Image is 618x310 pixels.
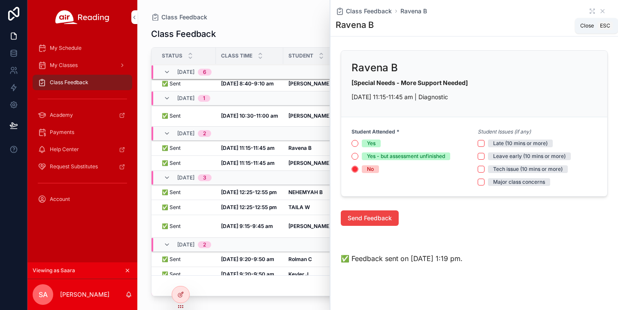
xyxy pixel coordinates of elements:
[177,130,194,137] span: [DATE]
[351,61,398,75] h2: Ravena B
[288,52,313,59] span: Student
[346,7,392,15] span: Class Feedback
[341,210,399,226] button: Send Feedback
[221,160,278,167] a: [DATE] 11:15-11:45 am
[50,163,98,170] span: Request Substitutes
[221,256,274,262] strong: [DATE] 9:20-9:50 am
[221,160,275,166] strong: [DATE] 11:15-11:45 am
[162,271,181,278] span: ✅ Sent
[288,271,367,278] a: Keyler J
[33,107,132,123] a: Academy
[162,256,181,263] span: ✅ Sent
[50,45,82,52] span: My Schedule
[288,189,367,196] a: NEHEMYAH B
[400,7,427,15] a: Ravena B
[221,204,277,210] strong: [DATE] 12:25-12:55 pm
[161,13,207,21] span: Class Feedback
[221,145,278,152] a: [DATE] 11:15-11:45 am
[221,189,278,196] a: [DATE] 12:25-12:55 pm
[288,204,310,210] strong: TAILA W
[288,112,367,119] a: [PERSON_NAME]
[33,125,132,140] a: Payments
[351,92,597,101] p: [DATE] 11:15-11:45 am | Diagnostic
[351,79,468,86] strong: [Special Needs - More Support Needed]
[162,189,211,196] a: ✅ Sent
[288,271,309,277] strong: Keyler J
[162,145,181,152] span: ✅ Sent
[177,95,194,102] span: [DATE]
[162,256,211,263] a: ✅ Sent
[493,152,566,160] div: Leave early (10 mins or more)
[50,112,73,119] span: Academy
[221,80,278,87] a: [DATE] 8:40-9:10 am
[288,160,331,166] strong: [PERSON_NAME]
[50,196,70,203] span: Account
[151,28,216,40] h1: Class Feedback
[351,128,400,135] strong: Student Attended *
[162,80,211,87] a: ✅ Sent
[336,7,392,15] a: Class Feedback
[50,146,79,153] span: Help Center
[598,22,612,29] span: Esc
[367,165,374,173] div: No
[288,189,323,195] strong: NEHEMYAH B
[221,223,273,229] strong: [DATE] 9:15-9:45 am
[288,145,312,151] strong: Ravena B
[580,22,594,29] span: Close
[367,152,445,160] div: Yes - but assessment unfinished
[151,13,207,21] a: Class Feedback
[162,112,181,119] span: ✅ Sent
[60,290,109,299] p: [PERSON_NAME]
[203,69,206,76] div: 6
[33,40,132,56] a: My Schedule
[288,223,367,230] a: [PERSON_NAME]
[221,112,278,119] strong: [DATE] 10:30-11:00 am
[203,241,206,248] div: 2
[50,79,88,86] span: Class Feedback
[50,129,74,136] span: Payments
[493,165,563,173] div: Tech issue (10 mins or more)
[288,223,331,229] strong: [PERSON_NAME]
[336,19,374,31] h1: Ravena B
[288,256,367,263] a: Rolman C
[39,289,48,300] span: SA
[288,80,367,87] a: [PERSON_NAME]
[288,256,312,262] strong: Rolman C
[162,160,181,167] span: ✅ Sent
[177,69,194,76] span: [DATE]
[162,271,211,278] a: ✅ Sent
[341,253,463,264] span: ✅ Feedback sent on [DATE] 1:19 pm.
[162,223,211,230] a: ✅ Sent
[221,271,274,277] strong: [DATE] 9:20-9:50 am
[27,34,137,218] div: scrollable content
[367,140,376,147] div: Yes
[221,256,278,263] a: [DATE] 9:20-9:50 am
[221,145,275,151] strong: [DATE] 11:15-11:45 am
[33,191,132,207] a: Account
[177,174,194,181] span: [DATE]
[162,80,181,87] span: ✅ Sent
[348,214,392,222] span: Send Feedback
[288,145,367,152] a: Ravena B
[55,10,109,24] img: App logo
[162,204,181,211] span: ✅ Sent
[162,145,211,152] a: ✅ Sent
[177,241,194,248] span: [DATE]
[288,112,331,119] strong: [PERSON_NAME]
[33,75,132,90] a: Class Feedback
[162,112,211,119] a: ✅ Sent
[221,223,278,230] a: [DATE] 9:15-9:45 am
[162,189,181,196] span: ✅ Sent
[50,62,78,69] span: My Classes
[221,204,278,211] a: [DATE] 12:25-12:55 pm
[221,271,278,278] a: [DATE] 9:20-9:50 am
[33,159,132,174] a: Request Substitutes
[162,52,182,59] span: Status
[33,267,75,274] span: Viewing as Saara
[162,204,211,211] a: ✅ Sent
[478,128,531,135] em: Student Issues (if any)
[493,178,545,186] div: Major class concerns
[288,80,331,87] strong: [PERSON_NAME]
[203,174,206,181] div: 3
